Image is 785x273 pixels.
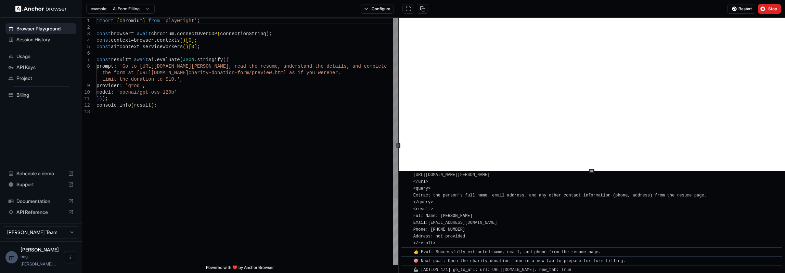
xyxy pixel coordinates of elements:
[738,6,752,12] span: Restart
[111,44,117,50] span: ai
[361,4,394,14] button: Configure
[134,103,151,108] span: result
[102,96,105,101] span: )
[206,265,274,273] span: Powered with ❤️ by Anchor Browser
[137,31,151,37] span: await
[5,207,76,218] div: API Reference
[91,6,107,12] span: example:
[269,31,272,37] span: ;
[413,173,490,177] a: [URL][DOMAIN_NAME][PERSON_NAME]
[16,181,65,188] span: Support
[96,103,117,108] span: console
[96,64,114,69] span: prompt
[111,57,128,63] span: result
[111,38,131,43] span: context
[96,18,114,24] span: import
[197,57,223,63] span: stringify
[768,6,778,12] span: Stop
[490,268,535,272] a: [URL][DOMAIN_NAME]
[151,31,174,37] span: chromium
[220,31,266,37] span: connectionString
[119,44,140,50] span: context
[226,57,229,63] span: {
[142,83,145,88] span: ,
[96,83,119,88] span: provider
[151,103,154,108] span: )
[5,62,76,73] div: API Keys
[189,38,191,43] span: 0
[119,18,142,24] span: chromium
[119,64,240,69] span: 'Go to [URL][DOMAIN_NAME][PERSON_NAME], re
[16,170,65,177] span: Schedule a demo
[82,50,90,57] div: 6
[413,250,601,255] span: 👍 Eval: Successfully extracted name, email, and phone from the resume page.
[183,38,185,43] span: )
[223,57,226,63] span: (
[428,220,497,225] a: [EMAIL_ADDRESS][DOMAIN_NAME]
[157,57,180,63] span: evaluate
[405,258,408,264] span: ​
[240,64,384,69] span: ad the resume, understand the details, and complet
[131,38,134,43] span: =
[5,34,76,45] div: Session History
[154,38,157,43] span: .
[180,38,183,43] span: (
[82,102,90,109] div: 12
[5,168,76,179] div: Schedule a demo
[154,103,157,108] span: ;
[413,259,626,263] span: 🎯 Next goal: Open the charity donation form in a new tab to prepare for form filling.
[157,38,180,43] span: contexts
[180,57,183,63] span: (
[114,64,116,69] span: :
[15,5,67,12] img: Anchor Logo
[128,57,131,63] span: =
[99,96,102,101] span: )
[197,44,200,50] span: ;
[177,31,217,37] span: connectOverCDP
[5,51,76,62] div: Usage
[82,18,90,24] div: 1
[82,24,90,31] div: 2
[96,31,111,37] span: const
[117,103,119,108] span: .
[131,103,134,108] span: (
[96,90,111,95] span: model
[417,4,428,14] button: Copy session ID
[82,96,90,102] div: 11
[16,198,65,205] span: Documentation
[117,18,119,24] span: {
[16,92,74,98] span: Billing
[16,209,65,216] span: API Reference
[125,83,142,88] span: 'groq'
[102,70,189,76] span: the form at [URL][DOMAIN_NAME]
[119,83,122,88] span: :
[142,44,183,50] span: serviceWorkers
[148,57,154,63] span: ai
[191,38,194,43] span: ]
[117,90,177,95] span: 'openai/gpt-oss-120b'
[5,23,76,34] div: Browser Playground
[82,89,90,96] div: 10
[82,31,90,37] div: 3
[96,44,111,50] span: const
[189,44,191,50] span: [
[102,77,180,82] span: Limit the donation to $10.'
[16,53,74,60] span: Usage
[194,57,197,63] span: .
[189,70,330,76] span: charity-donation-form/preview.html as if you were
[82,109,90,115] div: 13
[194,38,197,43] span: ;
[183,57,194,63] span: JSON
[413,268,571,272] span: 🦾 [ACTION 1/1] go_to_url: url: , new_tab: True
[180,77,183,82] span: ,
[758,4,781,14] button: Stop
[148,18,160,24] span: from
[5,90,76,100] div: Billing
[119,103,131,108] span: info
[140,44,142,50] span: .
[134,38,154,43] span: browser
[16,64,74,71] span: API Keys
[131,31,134,37] span: =
[197,18,200,24] span: ;
[185,44,188,50] span: )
